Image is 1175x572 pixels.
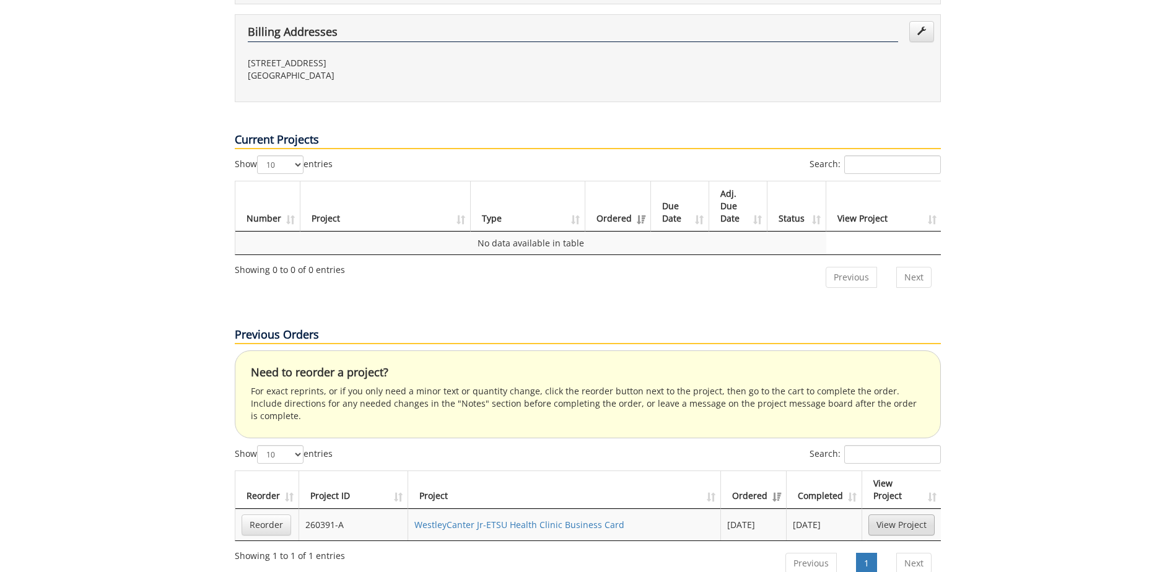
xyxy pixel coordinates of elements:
th: Ordered: activate to sort column ascending [721,471,787,509]
a: Reorder [242,514,291,535]
a: Next [896,267,932,288]
th: Adj. Due Date: activate to sort column ascending [709,181,767,232]
input: Search: [844,155,941,174]
a: View Project [868,514,935,535]
th: Ordered: activate to sort column ascending [585,181,651,232]
th: Completed: activate to sort column ascending [787,471,862,509]
th: Due Date: activate to sort column ascending [651,181,709,232]
label: Show entries [235,445,333,464]
div: Showing 1 to 1 of 1 entries [235,545,345,562]
th: Status: activate to sort column ascending [767,181,826,232]
th: Type: activate to sort column ascending [471,181,585,232]
a: Edit Addresses [909,21,934,42]
p: [GEOGRAPHIC_DATA] [248,69,579,82]
h4: Billing Addresses [248,26,898,42]
p: Current Projects [235,132,941,149]
td: [DATE] [721,509,787,540]
th: View Project: activate to sort column ascending [862,471,941,509]
h4: Need to reorder a project? [251,366,925,379]
p: For exact reprints, or if you only need a minor text or quantity change, click the reorder button... [251,385,925,422]
p: [STREET_ADDRESS] [248,57,579,69]
th: Project ID: activate to sort column ascending [299,471,408,509]
th: Project: activate to sort column ascending [300,181,471,232]
label: Show entries [235,155,333,174]
select: Showentries [257,445,304,464]
th: Project: activate to sort column ascending [408,471,722,509]
td: 260391-A [299,509,408,540]
p: Previous Orders [235,327,941,344]
label: Search: [810,155,941,174]
th: Number: activate to sort column ascending [235,181,300,232]
td: No data available in table [235,232,827,254]
a: WestleyCanter Jr-ETSU Health Clinic Business Card [414,519,624,531]
label: Search: [810,445,941,464]
input: Search: [844,445,941,464]
a: Previous [826,267,877,288]
th: View Project: activate to sort column ascending [826,181,941,232]
select: Showentries [257,155,304,174]
td: [DATE] [787,509,862,540]
div: Showing 0 to 0 of 0 entries [235,259,345,276]
th: Reorder: activate to sort column ascending [235,471,299,509]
